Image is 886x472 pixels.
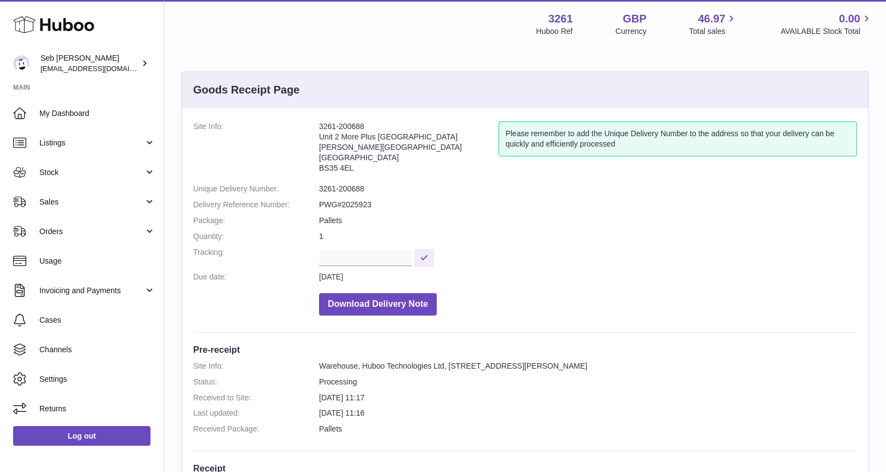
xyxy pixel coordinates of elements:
[39,285,144,296] span: Invoicing and Payments
[193,200,319,210] dt: Delivery Reference Number:
[39,345,155,355] span: Channels
[780,11,873,37] a: 0.00 AVAILABLE Stock Total
[39,167,144,178] span: Stock
[319,121,499,178] address: 3261-200688 Unit 2 More Plus [GEOGRAPHIC_DATA] [PERSON_NAME][GEOGRAPHIC_DATA] [GEOGRAPHIC_DATA] B...
[499,121,857,156] div: Please remember to add the Unique Delivery Number to the address so that your delivery can be qui...
[39,226,144,237] span: Orders
[319,272,857,282] dd: [DATE]
[40,64,161,73] span: [EMAIL_ADDRESS][DOMAIN_NAME]
[13,55,30,72] img: ecom@bravefoods.co.uk
[193,424,319,434] dt: Received Package:
[623,11,646,26] strong: GBP
[193,247,319,266] dt: Tracking:
[319,393,857,403] dd: [DATE] 11:17
[193,393,319,403] dt: Received to Site:
[39,108,155,119] span: My Dashboard
[319,231,857,242] dd: 1
[13,426,150,446] a: Log out
[689,11,738,37] a: 46.97 Total sales
[319,408,857,418] dd: [DATE] 11:16
[39,138,144,148] span: Listings
[39,374,155,384] span: Settings
[39,404,155,414] span: Returns
[193,231,319,242] dt: Quantity:
[193,343,857,356] h3: Pre-receipt
[319,377,857,387] dd: Processing
[319,424,857,434] dd: Pallets
[616,26,647,37] div: Currency
[39,197,144,207] span: Sales
[319,184,857,194] dd: 3261-200688
[319,215,857,226] dd: Pallets
[536,26,573,37] div: Huboo Ref
[39,256,155,266] span: Usage
[689,26,738,37] span: Total sales
[193,408,319,418] dt: Last updated:
[193,215,319,226] dt: Package:
[548,11,573,26] strong: 3261
[193,361,319,371] dt: Site Info:
[39,315,155,325] span: Cases
[698,11,725,26] span: 46.97
[40,53,139,74] div: Seb [PERSON_NAME]
[780,26,873,37] span: AVAILABLE Stock Total
[193,121,319,178] dt: Site Info:
[193,377,319,387] dt: Status:
[193,184,319,194] dt: Unique Delivery Number:
[319,200,857,210] dd: PWG#2025923
[193,272,319,282] dt: Due date:
[319,293,437,316] button: Download Delivery Note
[193,83,300,97] h3: Goods Receipt Page
[319,361,857,371] dd: Warehouse, Huboo Technologies Ltd, [STREET_ADDRESS][PERSON_NAME]
[839,11,860,26] span: 0.00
